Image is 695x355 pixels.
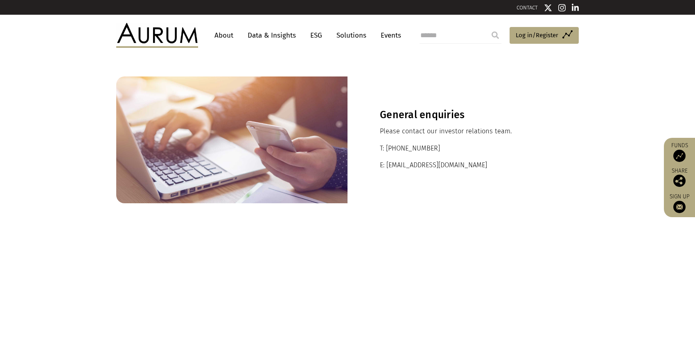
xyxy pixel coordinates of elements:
[668,142,691,162] a: Funds
[306,28,326,43] a: ESG
[377,28,401,43] a: Events
[673,175,686,187] img: Share this post
[210,28,237,43] a: About
[380,143,546,154] p: T: [PHONE_NUMBER]
[380,160,546,171] p: E: [EMAIL_ADDRESS][DOMAIN_NAME]
[516,30,558,40] span: Log in/Register
[380,126,546,137] p: Please contact our investor relations team.
[668,193,691,213] a: Sign up
[544,4,552,12] img: Twitter icon
[510,27,579,44] a: Log in/Register
[116,23,198,47] img: Aurum
[572,4,579,12] img: Linkedin icon
[668,168,691,187] div: Share
[517,4,538,11] a: CONTACT
[487,27,503,43] input: Submit
[332,28,370,43] a: Solutions
[673,150,686,162] img: Access Funds
[558,4,566,12] img: Instagram icon
[380,109,546,121] h3: General enquiries
[244,28,300,43] a: Data & Insights
[673,201,686,213] img: Sign up to our newsletter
